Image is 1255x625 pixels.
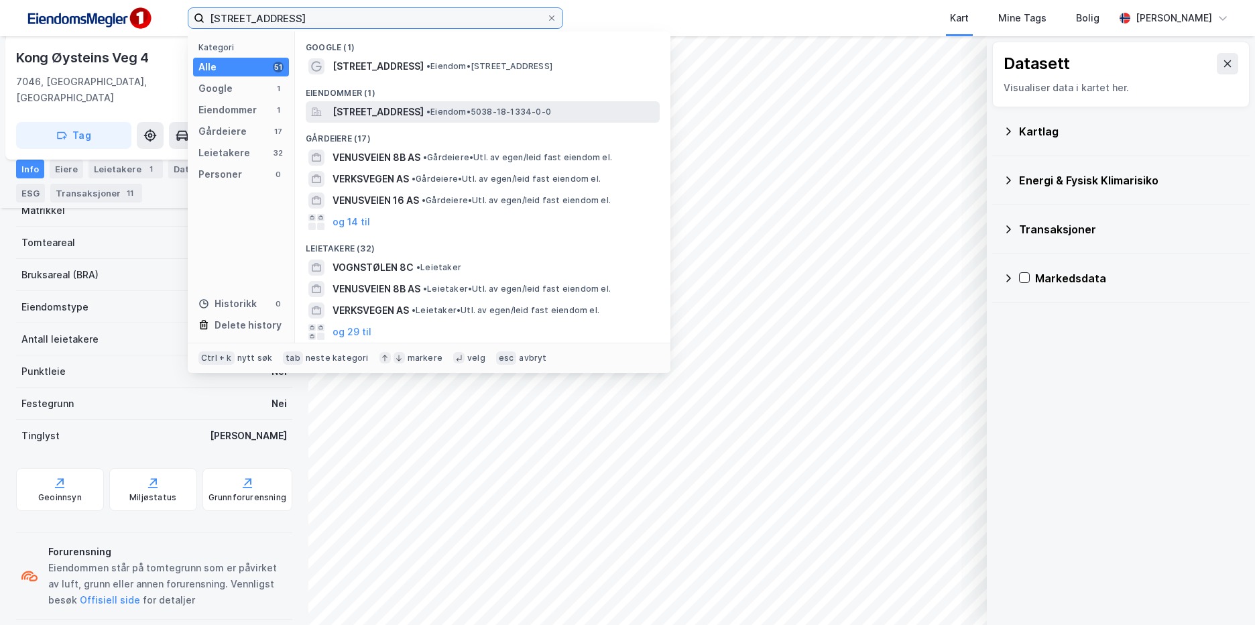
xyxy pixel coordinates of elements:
span: • [423,284,427,294]
span: VERKSVEGEN AS [333,171,409,187]
div: velg [467,353,485,363]
span: VERKSVEGEN AS [333,302,409,319]
div: 0 [273,169,284,180]
div: Matrikkel [21,203,65,219]
span: • [423,152,427,162]
div: Eiendommer [198,102,257,118]
div: Geoinnsyn [38,492,82,503]
div: Tomteareal [21,235,75,251]
span: Leietaker • Utl. av egen/leid fast eiendom el. [412,305,599,316]
div: Eiendomstype [21,299,88,315]
span: Gårdeiere • Utl. av egen/leid fast eiendom el. [422,195,611,206]
div: avbryt [519,353,546,363]
span: • [422,195,426,205]
div: 11 [123,186,137,200]
span: Leietaker • Utl. av egen/leid fast eiendom el. [423,284,611,294]
div: Eiendommer (1) [295,77,670,101]
div: 1 [144,162,158,176]
div: Forurensning [48,544,287,560]
div: Historikk [198,296,257,312]
div: ESG [16,184,45,203]
div: Antall leietakere [21,331,99,347]
span: VOGNSTØLEN 8C [333,260,414,276]
div: Bolig [1076,10,1099,26]
div: markere [408,353,442,363]
span: VENUSVEIEN 8B AS [333,281,420,297]
div: Gårdeiere [198,123,247,139]
div: Leietakere [198,145,250,161]
div: 1 [273,83,284,94]
div: Transaksjoner [1019,221,1239,237]
div: Miljøstatus [129,492,176,503]
div: 51 [273,62,284,72]
span: Leietaker [416,262,461,273]
div: 32 [273,148,284,158]
div: Personer [198,166,242,182]
button: og 29 til [333,324,371,340]
span: Eiendom • [STREET_ADDRESS] [426,61,552,72]
span: • [412,305,416,315]
div: [PERSON_NAME] [1136,10,1212,26]
span: • [412,174,416,184]
div: Tinglyst [21,428,60,444]
div: Datasett [168,160,235,178]
input: Søk på adresse, matrikkel, gårdeiere, leietakere eller personer [204,8,546,28]
div: Datasett [1004,53,1070,74]
div: Punktleie [21,363,66,380]
div: Eiere [50,160,83,178]
div: 7046, [GEOGRAPHIC_DATA], [GEOGRAPHIC_DATA] [16,74,190,106]
div: tab [283,351,303,365]
div: 1 [273,105,284,115]
span: Gårdeiere • Utl. av egen/leid fast eiendom el. [412,174,601,184]
div: Leietakere (32) [295,233,670,257]
span: [STREET_ADDRESS] [333,58,424,74]
span: VENUSVEIEN 8B AS [333,150,420,166]
img: F4PB6Px+NJ5v8B7XTbfpPpyloAAAAASUVORK5CYII= [21,3,156,34]
div: Leietakere [88,160,163,178]
div: Gårdeiere (17) [295,123,670,147]
div: Festegrunn [21,396,74,412]
span: • [426,107,430,117]
div: Bruksareal (BRA) [21,267,99,283]
span: • [416,262,420,272]
div: Grunnforurensning [208,492,286,503]
span: Eiendom • 5038-18-1334-0-0 [426,107,551,117]
div: Alle [198,59,217,75]
div: 17 [273,126,284,137]
div: esc [496,351,517,365]
div: Kartlag [1019,123,1239,139]
iframe: Chat Widget [1188,561,1255,625]
div: Mine Tags [998,10,1047,26]
span: VENUSVEIEN 16 AS [333,192,419,209]
div: nytt søk [237,353,273,363]
div: Google [198,80,233,97]
div: Kong Øysteins Veg 4 [16,47,152,68]
div: Info [16,160,44,178]
div: Google (1) [295,32,670,56]
button: og 14 til [333,214,370,230]
div: Kategori [198,42,289,52]
div: Markedsdata [1035,270,1239,286]
span: Gårdeiere • Utl. av egen/leid fast eiendom el. [423,152,612,163]
div: neste kategori [306,353,369,363]
div: Delete history [215,317,282,333]
div: Kart [950,10,969,26]
div: [PERSON_NAME] [210,428,287,444]
div: Eiendommen står på tomtegrunn som er påvirket av luft, grunn eller annen forurensning. Vennligst ... [48,560,287,608]
div: 0 [273,298,284,309]
div: Nei [272,396,287,412]
span: [STREET_ADDRESS] [333,104,424,120]
button: Tag [16,122,131,149]
div: Visualiser data i kartet her. [1004,80,1238,96]
span: • [426,61,430,71]
div: Transaksjoner [50,184,142,203]
div: Kontrollprogram for chat [1188,561,1255,625]
div: Energi & Fysisk Klimarisiko [1019,172,1239,188]
div: Ctrl + k [198,351,235,365]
